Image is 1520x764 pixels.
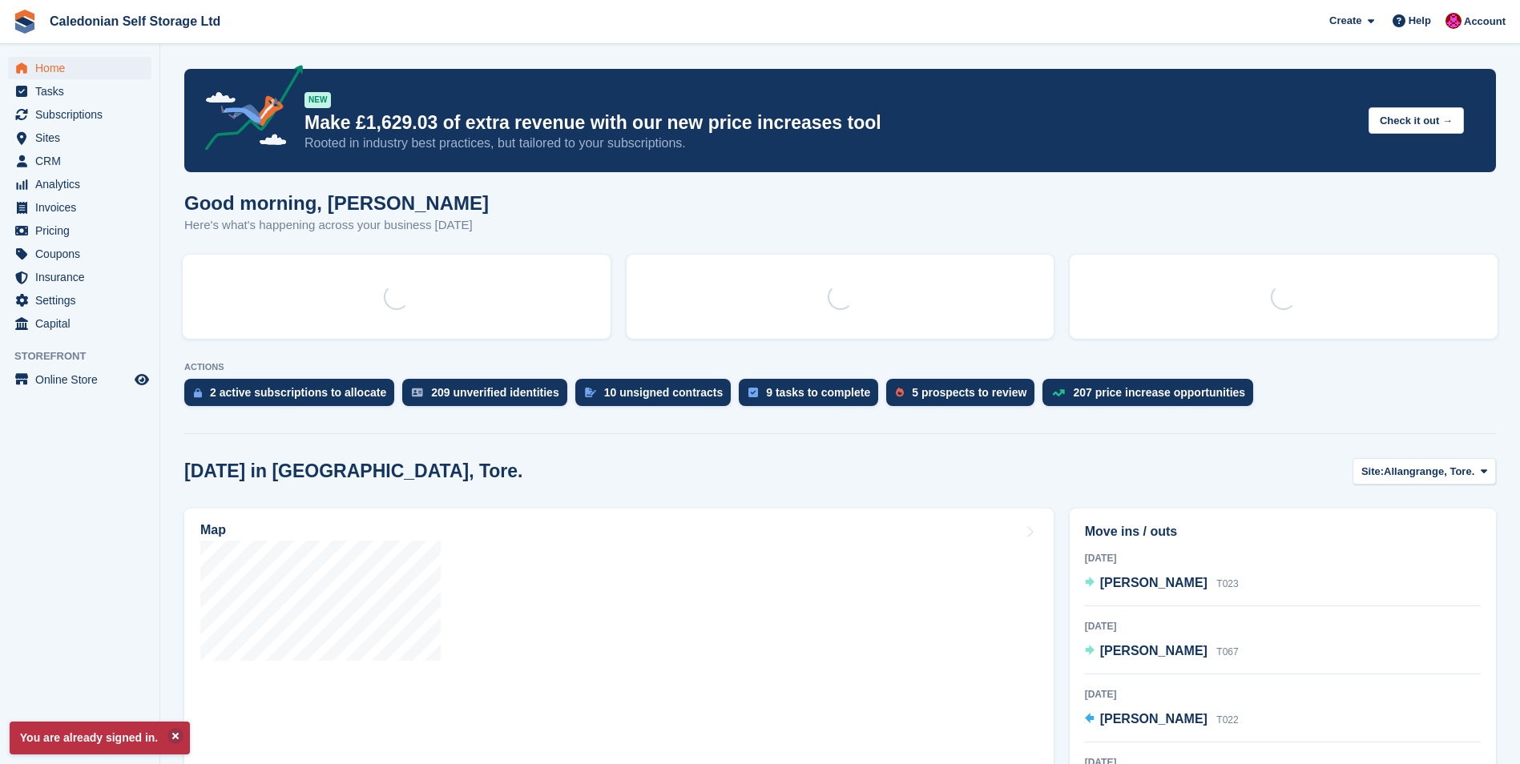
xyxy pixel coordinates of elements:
span: Settings [35,289,131,312]
span: Sites [35,127,131,149]
a: menu [8,368,151,391]
div: [DATE] [1085,619,1481,633]
span: Help [1409,13,1431,29]
h2: Map [200,523,226,537]
a: menu [8,196,151,219]
span: Insurance [35,266,131,288]
img: verify_identity-adf6edd0f0f0b5bbfe63781bf79b02c33cf7c696d77639b501bdc392416b5a36.svg [412,388,423,397]
div: 5 prospects to review [912,386,1026,399]
a: menu [8,127,151,149]
span: Allangrange, Tore. [1384,464,1474,480]
button: Check it out → [1369,107,1464,134]
img: price_increase_opportunities-93ffe204e8149a01c8c9dc8f82e8f89637d9d84a8eef4429ea346261dce0b2c0.svg [1052,389,1065,396]
h2: Move ins / outs [1085,522,1481,541]
a: Caledonian Self Storage Ltd [43,8,227,34]
a: 9 tasks to complete [739,379,886,414]
img: active_subscription_to_allocate_icon-d502201f5373d7db506a760aba3b589e785aa758c864c3986d89f69b8ff3... [194,388,202,398]
a: 209 unverified identities [402,379,575,414]
a: [PERSON_NAME] T067 [1085,641,1239,662]
span: Invoices [35,196,131,219]
span: [PERSON_NAME] [1100,644,1208,657]
span: [PERSON_NAME] [1100,712,1208,726]
div: 207 price increase opportunities [1073,386,1245,399]
a: menu [8,103,151,126]
a: menu [8,243,151,265]
img: contract_signature_icon-13c848040528278c33f63329250d36e43548de30e8caae1d1a13099fd9432cc5.svg [585,388,596,397]
span: Storefront [14,348,159,364]
div: [DATE] [1085,687,1481,702]
span: Pricing [35,219,131,242]
div: 9 tasks to complete [766,386,870,399]
a: 207 price increase opportunities [1042,379,1261,414]
img: Donald Mathieson [1445,13,1462,29]
button: Site: Allangrange, Tore. [1353,458,1496,485]
p: Rooted in industry best practices, but tailored to your subscriptions. [304,135,1356,152]
span: Tasks [35,80,131,103]
a: 5 prospects to review [886,379,1042,414]
a: menu [8,80,151,103]
a: menu [8,57,151,79]
a: menu [8,150,151,172]
span: Online Store [35,368,131,391]
h2: [DATE] in [GEOGRAPHIC_DATA], Tore. [184,460,523,482]
a: menu [8,173,151,195]
span: Capital [35,312,131,335]
p: ACTIONS [184,362,1496,372]
span: CRM [35,150,131,172]
span: T022 [1216,714,1238,726]
a: menu [8,219,151,242]
span: Analytics [35,173,131,195]
img: task-75834270c22a3079a89374b754ae025e5fb1db73e45f91037f5363f120a921f8.svg [748,388,758,397]
span: Coupons [35,243,131,265]
a: 2 active subscriptions to allocate [184,379,402,414]
div: 2 active subscriptions to allocate [210,386,386,399]
a: [PERSON_NAME] T023 [1085,573,1239,594]
p: Here's what's happening across your business [DATE] [184,216,489,235]
a: menu [8,312,151,335]
span: Create [1329,13,1361,29]
div: [DATE] [1085,551,1481,565]
div: 10 unsigned contracts [604,386,724,399]
a: 10 unsigned contracts [575,379,740,414]
img: price-adjustments-announcement-icon-8257ccfd72463d97f412b2fc003d46551f7dbcb40ab6d574587a9cd5c0d94... [192,65,304,156]
a: Preview store [132,370,151,389]
span: Home [35,57,131,79]
span: T067 [1216,646,1238,657]
a: [PERSON_NAME] T022 [1085,710,1239,730]
span: T023 [1216,578,1238,589]
img: prospect-51fa495bee0391a8d652442698ab0144808aea92771e9ea1ae160a38d050c398.svg [896,388,904,397]
h1: Good morning, [PERSON_NAME] [184,192,489,214]
div: NEW [304,92,331,108]
span: [PERSON_NAME] [1100,576,1208,589]
a: menu [8,266,151,288]
p: You are already signed in. [10,722,190,754]
a: menu [8,289,151,312]
span: Subscriptions [35,103,131,126]
img: stora-icon-8386f47178a22dfd0bd8f6a31ec36ba5ce8667c1dd55bd0f319d3a0aa187defe.svg [13,10,37,34]
span: Account [1464,14,1506,30]
p: Make £1,629.03 of extra revenue with our new price increases tool [304,111,1356,135]
div: 209 unverified identities [431,386,559,399]
span: Site: [1361,464,1384,480]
